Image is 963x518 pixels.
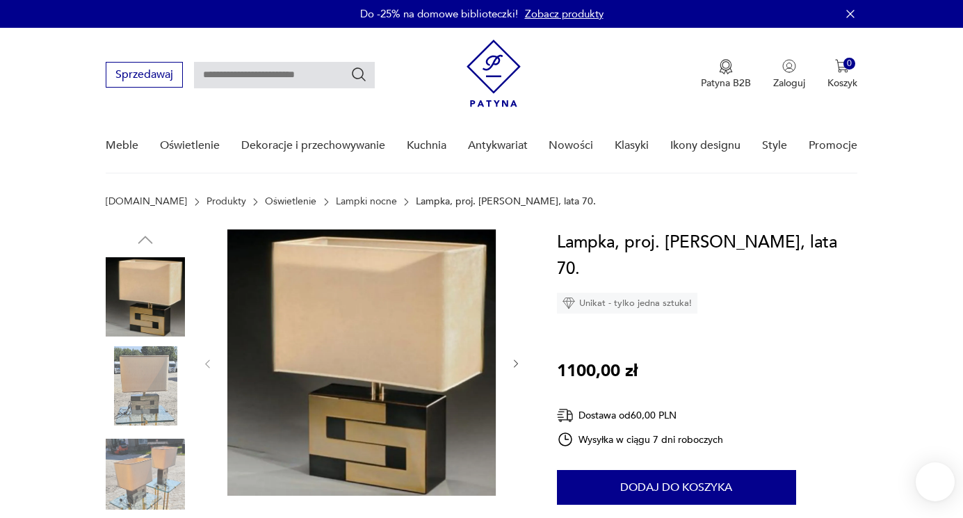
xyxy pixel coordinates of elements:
button: Sprzedawaj [106,62,183,88]
a: Lampki nocne [336,196,397,207]
a: Kuchnia [407,119,446,172]
p: Koszyk [827,76,857,90]
a: Oświetlenie [265,196,316,207]
a: [DOMAIN_NAME] [106,196,187,207]
img: Ikona koszyka [835,59,849,73]
img: Patyna - sklep z meblami i dekoracjami vintage [467,40,521,107]
p: Lampka, proj. [PERSON_NAME], lata 70. [416,196,596,207]
a: Promocje [809,119,857,172]
button: Zaloguj [773,59,805,90]
a: Dekoracje i przechowywanie [241,119,385,172]
a: Style [762,119,787,172]
img: Ikonka użytkownika [782,59,796,73]
button: Patyna B2B [701,59,751,90]
a: Produkty [207,196,246,207]
p: Do -25% na domowe biblioteczki! [360,7,518,21]
img: Zdjęcie produktu Lampka, proj. Philippe Jean, lata 70. [106,257,185,337]
button: 0Koszyk [827,59,857,90]
div: Unikat - tylko jedna sztuka! [557,293,697,314]
button: Szukaj [350,66,367,83]
div: Wysyłka w ciągu 7 dni roboczych [557,431,724,448]
img: Zdjęcie produktu Lampka, proj. Philippe Jean, lata 70. [106,435,185,514]
a: Zobacz produkty [525,7,604,21]
a: Sprzedawaj [106,71,183,81]
a: Ikony designu [670,119,741,172]
iframe: Smartsupp widget button [916,462,955,501]
img: Zdjęcie produktu Lampka, proj. Philippe Jean, lata 70. [106,346,185,426]
img: Ikona dostawy [557,407,574,424]
a: Klasyki [615,119,649,172]
a: Antykwariat [468,119,528,172]
a: Oświetlenie [160,119,220,172]
h1: Lampka, proj. [PERSON_NAME], lata 70. [557,229,857,282]
button: Dodaj do koszyka [557,470,796,505]
img: Ikona diamentu [563,297,575,309]
img: Ikona medalu [719,59,733,74]
div: Dostawa od 60,00 PLN [557,407,724,424]
img: Zdjęcie produktu Lampka, proj. Philippe Jean, lata 70. [227,229,496,496]
a: Meble [106,119,138,172]
p: Patyna B2B [701,76,751,90]
p: Zaloguj [773,76,805,90]
p: 1100,00 zł [557,358,638,385]
a: Nowości [549,119,593,172]
div: 0 [843,58,855,70]
a: Ikona medaluPatyna B2B [701,59,751,90]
